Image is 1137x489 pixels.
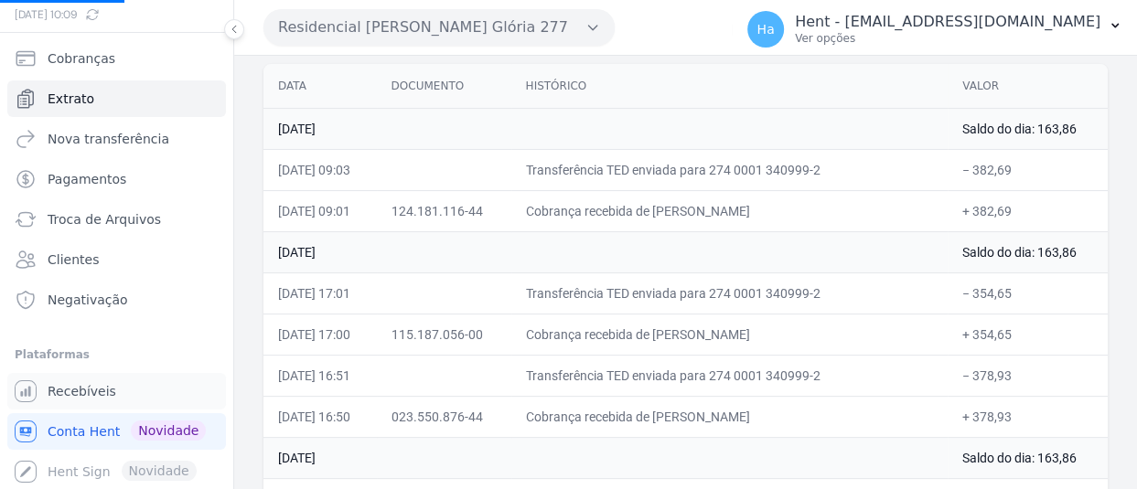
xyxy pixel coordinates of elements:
[511,355,949,396] td: Transferência TED enviada para 274 0001 340999-2
[377,314,511,355] td: 115.187.056-00
[263,272,377,314] td: [DATE] 17:01
[511,396,949,437] td: Cobrança recebida de [PERSON_NAME]
[263,355,377,396] td: [DATE] 16:51
[948,231,1108,272] td: Saldo do dia: 163,86
[7,80,226,117] a: Extrato
[511,272,949,314] td: Transferência TED enviada para 274 0001 340999-2
[48,49,115,68] span: Cobranças
[263,64,377,109] th: Data
[7,413,226,450] a: Conta Hent Novidade
[377,190,511,231] td: 124.181.116-44
[7,282,226,318] a: Negativação
[48,422,120,441] span: Conta Hent
[7,161,226,197] a: Pagamentos
[511,149,949,190] td: Transferência TED enviada para 274 0001 340999-2
[263,231,948,272] td: [DATE]
[377,64,511,109] th: Documento
[948,108,1108,149] td: Saldo do dia: 163,86
[948,64,1108,109] th: Valor
[48,291,128,309] span: Negativação
[263,108,948,149] td: [DATE]
[15,344,219,366] div: Plataformas
[948,272,1108,314] td: − 354,65
[948,314,1108,355] td: + 354,65
[511,314,949,355] td: Cobrança recebida de [PERSON_NAME]
[795,13,1100,31] p: Hent - [EMAIL_ADDRESS][DOMAIN_NAME]
[377,396,511,437] td: 023.550.876-44
[756,23,774,36] span: Ha
[511,190,949,231] td: Cobrança recebida de [PERSON_NAME]
[948,396,1108,437] td: + 378,93
[263,314,377,355] td: [DATE] 17:00
[7,40,226,77] a: Cobranças
[7,373,226,409] a: Recebíveis
[263,190,377,231] td: [DATE] 09:01
[263,149,377,190] td: [DATE] 09:03
[263,437,948,478] td: [DATE]
[511,64,949,109] th: Histórico
[48,170,126,188] span: Pagamentos
[48,130,169,148] span: Nova transferência
[48,210,161,229] span: Troca de Arquivos
[7,121,226,157] a: Nova transferência
[948,149,1108,190] td: − 382,69
[795,31,1100,46] p: Ver opções
[263,9,615,46] button: Residencial [PERSON_NAME] Glória 277
[948,437,1108,478] td: Saldo do dia: 163,86
[948,190,1108,231] td: + 382,69
[48,382,116,400] span: Recebíveis
[7,241,226,278] a: Clientes
[131,420,206,441] span: Novidade
[7,201,226,238] a: Troca de Arquivos
[48,250,99,269] span: Clientes
[15,6,197,23] span: [DATE] 10:09
[733,4,1137,55] button: Ha Hent - [EMAIL_ADDRESS][DOMAIN_NAME] Ver opções
[948,355,1108,396] td: − 378,93
[263,396,377,437] td: [DATE] 16:50
[48,90,94,108] span: Extrato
